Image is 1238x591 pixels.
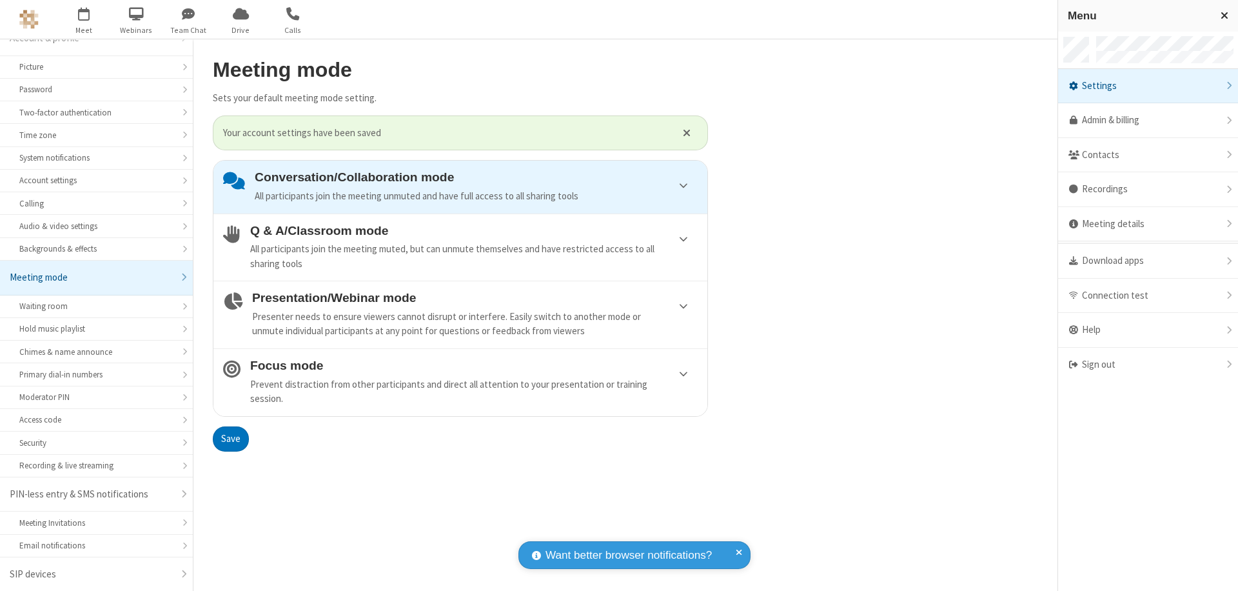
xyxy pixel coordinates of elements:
[1058,279,1238,314] div: Connection test
[676,123,698,143] button: Close alert
[19,517,173,529] div: Meeting Invitations
[19,346,173,358] div: Chimes & name announce
[19,391,173,403] div: Moderator PIN
[19,300,173,312] div: Waiting room
[19,152,173,164] div: System notifications
[19,174,173,186] div: Account settings
[1068,10,1209,22] h3: Menu
[19,323,173,335] div: Hold music playlist
[1058,103,1238,138] a: Admin & billing
[19,129,173,141] div: Time zone
[10,270,173,285] div: Meeting mode
[250,242,698,271] div: All participants join the meeting muted, but can unmute themselves and have restricted access to ...
[19,539,173,552] div: Email notifications
[19,437,173,449] div: Security
[255,170,698,184] h4: Conversation/Collaboration mode
[213,426,249,452] button: Save
[213,91,708,106] p: Sets your default meeting mode setting.
[223,126,667,141] span: Your account settings have been saved
[164,25,213,36] span: Team Chat
[19,197,173,210] div: Calling
[112,25,161,36] span: Webinars
[10,567,173,582] div: SIP devices
[252,291,698,305] h4: Presentation/Webinar mode
[250,224,698,237] h4: Q & A/Classroom mode
[1058,244,1238,279] div: Download apps
[19,368,173,381] div: Primary dial-in numbers
[19,106,173,119] div: Two-factor authentication
[19,10,39,29] img: QA Selenium DO NOT DELETE OR CHANGE
[217,25,265,36] span: Drive
[1058,138,1238,173] div: Contacts
[213,59,708,81] h2: Meeting mode
[10,487,173,502] div: PIN-less entry & SMS notifications
[19,83,173,95] div: Password
[19,61,173,73] div: Picture
[60,25,108,36] span: Meet
[545,547,712,564] span: Want better browser notifications?
[269,25,317,36] span: Calls
[252,310,698,339] div: Presenter needs to ensure viewers cannot disrupt or interfere. Easily switch to another mode or u...
[1058,348,1238,382] div: Sign out
[250,377,698,406] div: Prevent distraction from other participants and direct all attention to your presentation or trai...
[19,459,173,472] div: Recording & live streaming
[19,220,173,232] div: Audio & video settings
[255,189,698,204] div: All participants join the meeting unmuted and have full access to all sharing tools
[1058,69,1238,104] div: Settings
[19,414,173,426] div: Access code
[19,243,173,255] div: Backgrounds & effects
[1058,172,1238,207] div: Recordings
[1058,207,1238,242] div: Meeting details
[250,359,698,372] h4: Focus mode
[1058,313,1238,348] div: Help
